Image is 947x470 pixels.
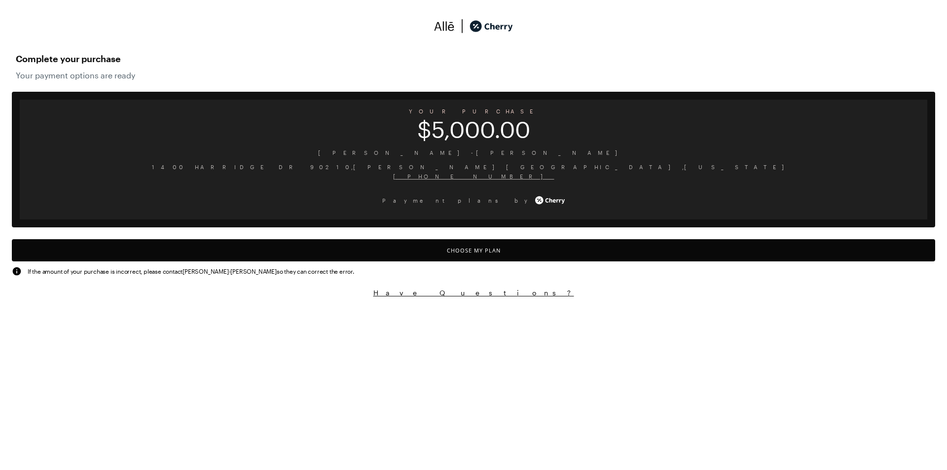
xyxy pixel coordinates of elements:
[16,71,931,80] span: Your payment options are ready
[470,19,513,34] img: cherry_black_logo-DrOE_MJI.svg
[535,193,565,208] img: cherry_white_logo-JPerc-yG.svg
[12,266,22,276] img: svg%3e
[12,288,935,297] button: Have Questions?
[16,51,931,67] span: Complete your purchase
[20,105,927,118] span: YOUR PURCHASE
[28,267,354,276] span: If the amount of your purchase is incorrect, please contact [PERSON_NAME]-[PERSON_NAME] so they c...
[28,148,919,157] span: [PERSON_NAME]-[PERSON_NAME]
[434,19,455,34] img: svg%3e
[382,196,533,205] span: Payment plans by
[12,239,935,261] button: Choose My Plan
[20,123,927,136] span: $5,000.00
[28,172,919,181] span: [PHONE_NUMBER]
[28,162,919,172] span: 1400 Harridge Dr 90210 , [PERSON_NAME][GEOGRAPHIC_DATA] , [US_STATE]
[455,19,470,34] img: svg%3e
